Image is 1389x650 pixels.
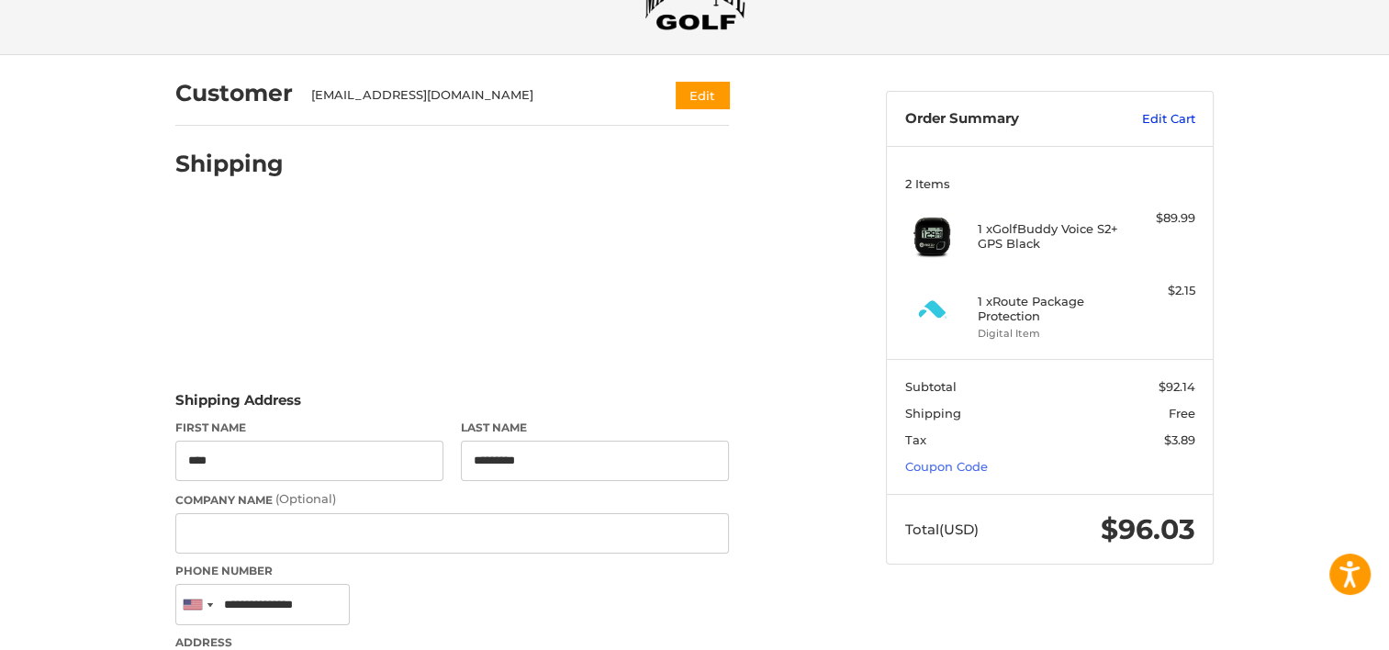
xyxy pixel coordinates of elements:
div: [EMAIL_ADDRESS][DOMAIN_NAME] [311,86,641,105]
label: Company Name [175,490,729,509]
label: Phone Number [175,563,729,579]
div: $89.99 [1123,209,1195,228]
h4: 1 x Route Package Protection [978,294,1118,324]
small: (Optional) [275,491,336,506]
label: Last Name [461,420,729,436]
h3: 2 Items [905,176,1195,191]
span: Free [1169,406,1195,420]
div: United States: +1 [176,585,218,624]
span: $92.14 [1159,379,1195,394]
button: Edit [676,82,729,108]
legend: Shipping Address [175,390,301,420]
span: $3.89 [1164,432,1195,447]
h2: Shipping [175,150,284,178]
h3: Order Summary [905,110,1103,129]
div: $2.15 [1123,282,1195,300]
a: Edit Cart [1103,110,1195,129]
label: First Name [175,420,443,436]
span: Total (USD) [905,521,979,538]
li: Digital Item [978,326,1118,342]
h2: Customer [175,79,293,107]
span: Shipping [905,406,961,420]
h4: 1 x GolfBuddy Voice S2+ GPS Black [978,221,1118,252]
a: Coupon Code [905,459,988,474]
span: Tax [905,432,926,447]
span: Subtotal [905,379,957,394]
